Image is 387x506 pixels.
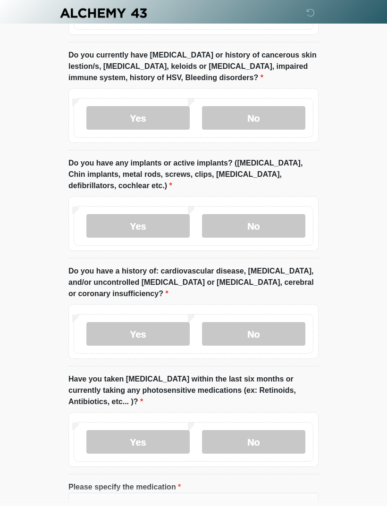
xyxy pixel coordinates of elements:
[86,430,190,454] label: Yes
[86,214,190,238] label: Yes
[68,265,319,299] label: Do you have a history of: cardiovascular disease, [MEDICAL_DATA], and/or uncontrolled [MEDICAL_DA...
[68,481,181,493] label: Please specify the medication
[68,373,319,407] label: Have you taken [MEDICAL_DATA] within the last six months or currently taking any photosensitive m...
[68,158,319,191] label: Do you have any implants or active implants? ([MEDICAL_DATA], Chin implants, metal rods, screws, ...
[202,430,305,454] label: No
[202,322,305,346] label: No
[59,7,148,19] img: Alchemy 43 Logo
[202,214,305,238] label: No
[202,106,305,130] label: No
[86,322,190,346] label: Yes
[68,50,319,83] label: Do you currently have [MEDICAL_DATA] or history of cancerous skin lestion/s, [MEDICAL_DATA], kelo...
[86,106,190,130] label: Yes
